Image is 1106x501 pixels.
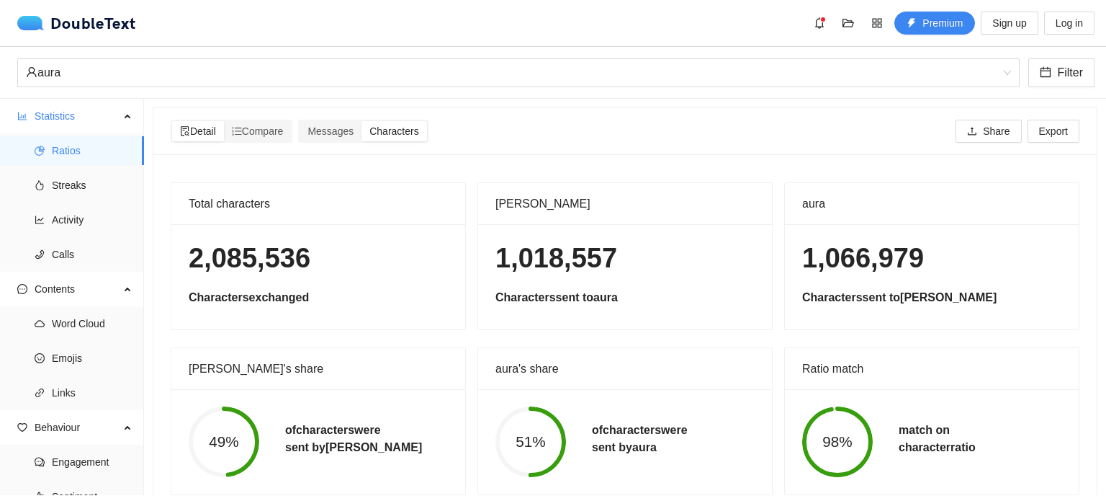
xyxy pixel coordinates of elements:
[189,348,448,389] div: [PERSON_NAME]'s share
[17,16,136,30] div: DoubleText
[1040,66,1051,80] span: calendar
[1044,12,1094,35] button: Log in
[189,241,448,275] h1: 2,085,536
[956,120,1021,143] button: uploadShare
[189,183,448,224] div: Total characters
[1039,123,1068,139] span: Export
[17,111,27,121] span: bar-chart
[866,12,889,35] button: appstore
[808,12,831,35] button: bell
[35,249,45,260] span: phone
[17,16,136,30] a: logoDoubleText
[1028,58,1094,87] button: calendarFilter
[52,240,132,269] span: Calls
[35,215,45,225] span: line-chart
[592,422,688,456] h5: of characters were sent by aura
[495,348,755,389] div: aura's share
[52,309,132,338] span: Word Cloud
[52,448,132,476] span: Engagement
[232,126,242,136] span: ordered-list
[35,353,45,363] span: smile
[52,171,132,200] span: Streaks
[1056,15,1083,31] span: Log in
[1057,63,1083,81] span: Filter
[307,125,354,137] span: Messages
[495,183,755,224] div: [PERSON_NAME]
[180,126,190,136] span: file-search
[495,241,755,275] h1: 1,018,557
[35,457,45,467] span: comment
[26,59,1011,87] span: aura
[809,17,830,29] span: bell
[26,59,998,87] div: aura
[802,183,1061,224] div: aura
[232,125,284,137] span: Compare
[35,275,120,303] span: Contents
[802,435,873,450] span: 98%
[52,378,132,407] span: Links
[180,125,216,137] span: Detail
[369,125,418,137] span: Characters
[899,422,976,456] h5: match on character ratio
[983,123,1010,139] span: Share
[26,66,37,78] span: user
[35,102,120,130] span: Statistics
[922,15,963,31] span: Premium
[17,284,27,294] span: message
[866,17,888,29] span: appstore
[837,17,859,29] span: folder-open
[837,12,860,35] button: folder-open
[35,388,45,398] span: link
[802,348,1061,389] div: Ratio match
[894,12,975,35] button: thunderboltPremium
[495,435,566,450] span: 51%
[35,180,45,190] span: fire
[189,289,448,306] h5: Characters exchanged
[17,16,50,30] img: logo
[802,289,1061,306] h5: Characters sent to [PERSON_NAME]
[907,18,917,30] span: thunderbolt
[189,435,259,450] span: 49%
[35,146,45,156] span: pie-chart
[52,136,132,165] span: Ratios
[17,422,27,433] span: heart
[35,413,120,442] span: Behaviour
[992,15,1026,31] span: Sign up
[495,289,755,306] h5: Characters sent to aura
[1028,120,1079,143] button: Export
[285,422,422,456] h5: of characters were sent by [PERSON_NAME]
[52,205,132,234] span: Activity
[981,12,1038,35] button: Sign up
[35,319,45,329] span: cloud
[52,344,132,373] span: Emojis
[967,126,977,138] span: upload
[802,241,1061,275] h1: 1,066,979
